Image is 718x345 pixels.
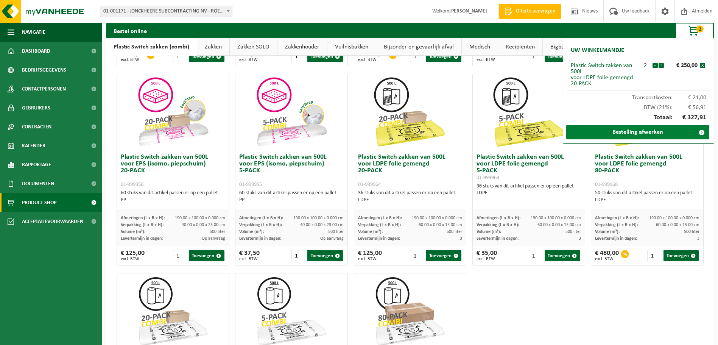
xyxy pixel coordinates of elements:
[477,190,581,197] div: LDPE
[22,155,51,174] span: Rapportage
[514,8,557,15] span: Offerte aanvragen
[189,51,224,62] button: Toevoegen
[477,236,519,241] span: Levertermijn in dagen:
[567,91,710,101] div: Transportkosten:
[595,197,699,203] div: LDPE
[358,236,400,241] span: Levertermijn in dagen:
[571,62,639,87] div: Plastic Switch zakken van 500L voor LDPE folie gemengd 20-PACK
[595,182,618,187] span: 01-999968
[372,74,448,150] img: 01-999964
[647,250,662,261] input: 1
[358,190,463,203] div: 36 stuks van dit artikel passen er op een pallet
[676,23,713,38] button: 2
[22,80,66,98] span: Contactpersonen
[100,6,232,17] span: 01-001171 - JONCKHEERE SUBCONTRACTING NV - ROESELARE
[291,250,307,261] input: 1
[106,38,197,56] a: Plastic Switch zakken (combi)
[239,250,260,261] div: € 37,50
[239,223,282,227] span: Verpakking (L x B x H):
[239,197,344,203] div: PP
[684,229,699,234] span: 500 liter
[254,74,329,150] img: 01-999955
[135,74,211,150] img: 01-999956
[277,38,327,56] a: Zakkenhouder
[639,62,652,69] div: 2
[663,250,699,261] button: Toevoegen
[239,257,260,261] span: excl. BTW
[595,190,699,203] div: 50 stuks van dit artikel passen er op een pallet
[239,216,283,220] span: Afmetingen (L x B x H):
[595,229,620,234] span: Volume (m³):
[22,42,50,61] span: Dashboard
[567,42,628,59] h2: Uw winkelmandje
[22,193,56,212] span: Product Shop
[239,154,344,188] h3: Plastic Switch zakken van 500L voor EPS (isomo, piepschuim) 5-PACK
[659,63,664,68] button: +
[121,58,145,62] span: excl. BTW
[543,38,577,56] a: Bigbags
[121,190,225,203] div: 60 stuks van dit artikel passen er op een pallet
[358,154,463,188] h3: Plastic Switch zakken van 500L voor LDPE folie gemengd 20-PACK
[666,62,700,69] div: € 250,00
[449,8,487,14] strong: [PERSON_NAME]
[239,236,281,241] span: Levertermijn in dagen:
[239,229,264,234] span: Volume (m³):
[22,136,45,155] span: Kalender
[22,174,54,193] span: Documenten
[567,101,710,111] div: BTW (21%):
[291,51,307,62] input: 1
[320,236,344,241] span: Op aanvraag
[595,250,619,261] div: € 480,00
[22,23,45,42] span: Navigatie
[447,229,462,234] span: 500 liter
[358,58,387,62] span: excl. BTW
[426,51,461,62] button: Toevoegen
[121,197,225,203] div: PP
[529,250,544,261] input: 1
[121,223,164,227] span: Verpakking (L x B x H):
[477,175,499,181] span: 01-999963
[328,229,344,234] span: 500 liter
[477,229,501,234] span: Volume (m³):
[358,229,383,234] span: Volume (m³):
[477,154,581,181] h3: Plastic Switch zakken van 500L voor LDPE folie gemengd 5-PACK
[239,190,344,203] div: 60 stuks van dit artikel passen er op een pallet
[300,223,344,227] span: 40.00 x 0.00 x 23.00 cm
[477,257,497,261] span: excl. BTW
[545,51,580,62] button: Toevoegen
[175,216,225,220] span: 190.00 x 100.00 x 0.000 cm
[307,51,343,62] button: Toevoegen
[410,250,425,261] input: 1
[121,257,145,261] span: excl. BTW
[189,250,224,261] button: Toevoegen
[412,216,462,220] span: 190.00 x 100.00 x 0.000 cm
[537,223,581,227] span: 60.00 x 0.00 x 15.00 cm
[293,216,344,220] span: 190.00 x 100.00 x 0.000 cm
[121,51,145,62] div: € 240,00
[121,236,163,241] span: Levertermijn in dagen:
[106,23,154,38] h2: Bestel online
[700,63,705,68] button: x
[410,51,425,62] input: 1
[595,223,638,227] span: Verpakking (L x B x H):
[327,38,376,56] a: Vuilnisbakken
[197,38,229,56] a: Zakken
[358,182,381,187] span: 01-999964
[426,250,461,261] button: Toevoegen
[22,212,83,231] span: Acceptatievoorwaarden
[358,216,402,220] span: Afmetingen (L x B x H):
[529,51,544,62] input: 1
[173,51,188,62] input: 1
[545,250,580,261] button: Toevoegen
[121,154,225,188] h3: Plastic Switch zakken van 500L voor EPS (isomo, piepschuim) 20-PACK
[653,63,658,68] button: -
[673,95,707,101] span: € 21,00
[595,236,637,241] span: Levertermijn in dagen:
[358,223,401,227] span: Verpakking (L x B x H):
[595,216,639,220] span: Afmetingen (L x B x H):
[358,250,382,261] div: € 125,00
[419,223,462,227] span: 60.00 x 0.00 x 15.00 cm
[202,236,225,241] span: Op aanvraag
[531,216,581,220] span: 190.00 x 100.00 x 0.000 cm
